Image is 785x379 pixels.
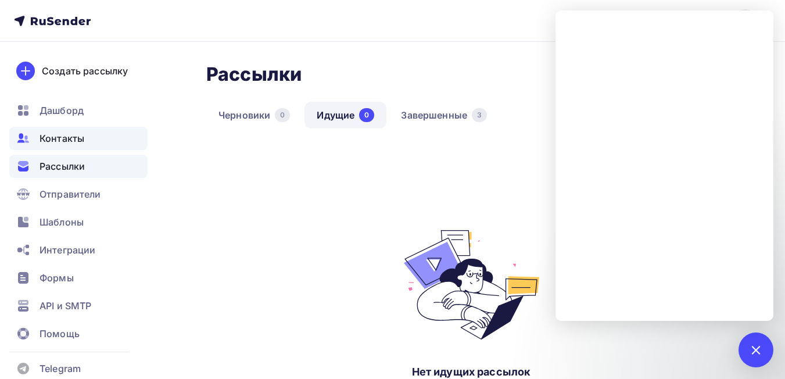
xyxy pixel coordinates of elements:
div: Создать рассылку [42,64,128,78]
a: Шаблоны [9,210,148,234]
div: 0 [359,108,374,122]
span: Шаблоны [40,215,84,229]
span: Telegram [40,362,81,376]
a: Отправители [9,183,148,206]
a: [EMAIL_ADDRESS][DOMAIN_NAME] [585,9,771,33]
a: Рассылки [9,155,148,178]
span: Интеграции [40,243,95,257]
span: Формы [40,271,74,285]
span: Контакты [40,131,84,145]
span: Рассылки [40,159,85,173]
h2: Рассылки [206,63,302,86]
div: Нет идущих рассылок [412,365,531,379]
a: Идущие0 [304,102,386,128]
span: API и SMTP [40,299,91,313]
a: Завершенные3 [389,102,499,128]
div: 0 [275,108,290,122]
a: Контакты [9,127,148,150]
a: Черновики0 [206,102,302,128]
a: Дашборд [9,99,148,122]
div: 3 [472,108,487,122]
span: Дашборд [40,103,84,117]
span: Помощь [40,327,80,341]
span: Отправители [40,187,101,201]
a: Формы [9,266,148,289]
